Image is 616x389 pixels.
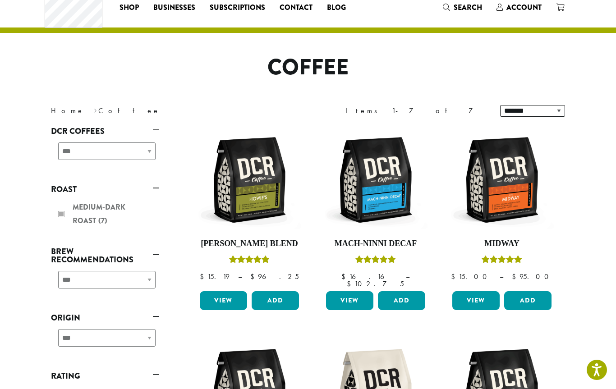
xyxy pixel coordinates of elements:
h4: [PERSON_NAME] Blend [198,239,301,249]
a: Home [51,106,84,115]
nav: Breadcrumb [51,105,294,116]
a: Brew Recommendations [51,244,159,267]
span: Contact [280,2,313,14]
a: Rating [51,368,159,384]
h1: Coffee [44,55,572,81]
button: Add [504,291,552,310]
div: Rated 5.00 out of 5 [482,254,522,268]
div: DCR Coffees [51,139,159,171]
span: $ [250,272,258,281]
span: Businesses [153,2,195,14]
bdi: 15.00 [451,272,491,281]
a: MidwayRated 5.00 out of 5 [450,128,554,288]
a: Origin [51,310,159,325]
span: – [238,272,242,281]
span: – [406,272,409,281]
img: DCR-12oz-Mach-Ninni-Decaf-Stock-scaled.png [324,128,428,232]
a: Mach-Ninni DecafRated 5.00 out of 5 [324,128,428,288]
bdi: 102.75 [347,279,404,288]
div: Items 1-7 of 7 [346,105,487,116]
button: Add [378,291,425,310]
span: Search [454,2,482,13]
h4: Mach-Ninni Decaf [324,239,428,249]
a: DCR Coffees [51,124,159,139]
a: Roast [51,182,159,197]
h4: Midway [450,239,554,249]
span: $ [347,279,354,288]
div: Brew Recommendations [51,267,159,299]
span: $ [200,272,207,281]
a: View [326,291,373,310]
span: $ [512,272,519,281]
span: – [500,272,503,281]
bdi: 95.00 [512,272,553,281]
bdi: 15.19 [200,272,230,281]
span: Blog [327,2,346,14]
span: $ [341,272,349,281]
span: › [94,102,97,116]
div: Rated 4.67 out of 5 [229,254,270,268]
div: Rated 5.00 out of 5 [355,254,396,268]
a: [PERSON_NAME] BlendRated 4.67 out of 5 [198,128,301,288]
span: Subscriptions [210,2,265,14]
span: Account [506,2,542,13]
a: View [200,291,247,310]
bdi: 96.25 [250,272,299,281]
span: Shop [120,2,139,14]
a: View [452,291,500,310]
div: Roast [51,197,159,233]
bdi: 16.16 [341,272,397,281]
span: $ [451,272,459,281]
a: Shop [112,0,146,15]
div: Origin [51,325,159,357]
img: DCR-12oz-Midway-Stock-scaled.png [450,128,554,232]
button: Add [252,291,299,310]
img: DCR-12oz-Howies-Stock-scaled.png [198,128,301,232]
